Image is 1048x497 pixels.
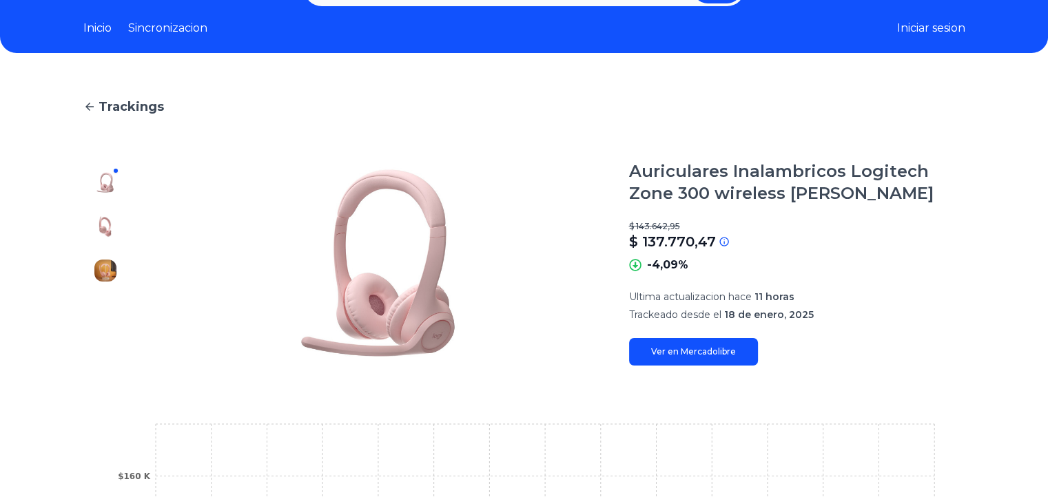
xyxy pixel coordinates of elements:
[647,257,688,273] p: -4,09%
[629,160,965,204] h1: Auriculares Inalambricos Logitech Zone 300 wireless [PERSON_NAME]
[99,97,164,116] span: Trackings
[94,260,116,282] img: Auriculares Inalambricos Logitech Zone 300 wireless rosa
[155,160,602,366] img: Auriculares Inalambricos Logitech Zone 300 wireless rosa
[629,308,721,321] span: Trackeado desde el
[118,472,151,481] tspan: $160 K
[94,171,116,193] img: Auriculares Inalambricos Logitech Zone 300 wireless rosa
[629,232,716,251] p: $ 137.770,47
[128,20,207,36] a: Sincronizacion
[629,221,965,232] p: $ 143.642,95
[897,20,965,36] button: Iniciar sesion
[629,290,752,303] span: Ultima actualizacion hace
[724,308,814,321] span: 18 de enero, 2025
[629,338,758,366] a: Ver en Mercadolibre
[754,290,794,303] span: 11 horas
[83,97,965,116] a: Trackings
[94,215,116,237] img: Auriculares Inalambricos Logitech Zone 300 wireless rosa
[83,20,112,36] a: Inicio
